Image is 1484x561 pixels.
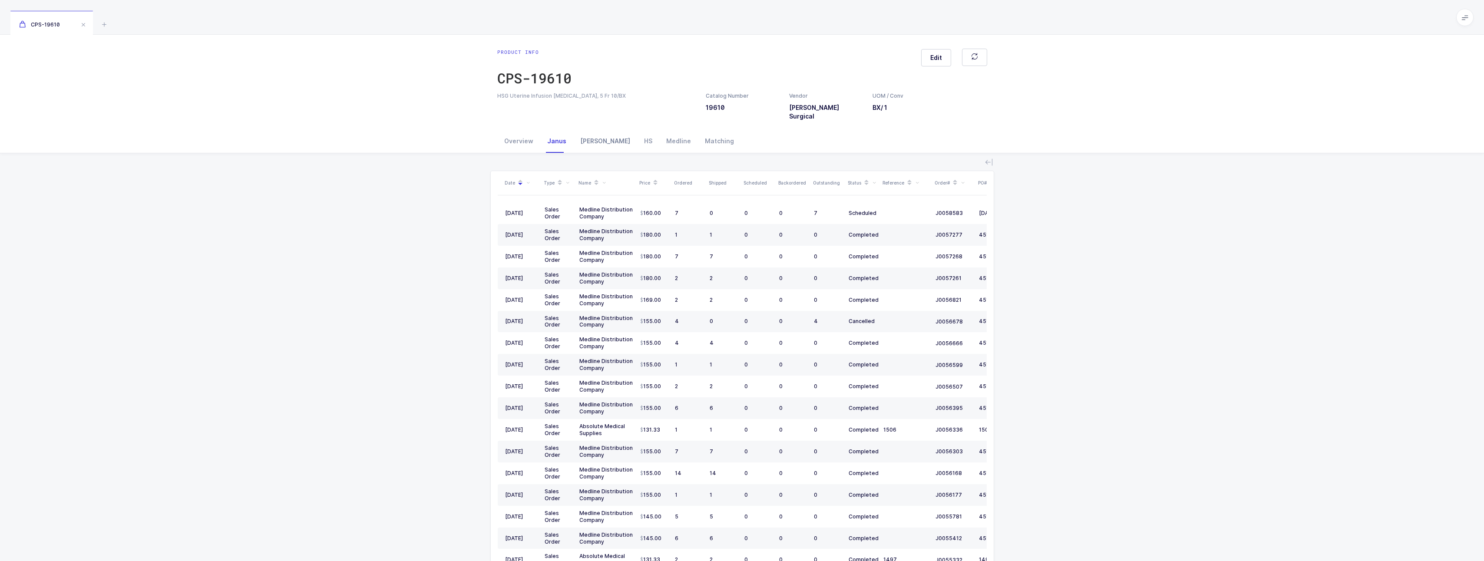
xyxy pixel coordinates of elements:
div: Sales Order [545,293,572,307]
div: 0 [779,405,807,412]
div: 0 [814,275,842,282]
h3: BX [873,103,904,112]
div: Completed [849,297,876,304]
div: HS [637,129,659,153]
div: Medline Distribution Company [579,315,633,329]
div: 0 [814,340,842,346]
div: 4 [814,318,842,325]
div: 0 [744,383,772,390]
span: 4518519701 [979,318,1011,324]
div: 0 [779,470,807,477]
div: Sales Order [545,250,572,264]
div: [DATE] [505,340,538,346]
div: 1 [710,492,737,498]
span: 180.00 [640,275,661,282]
div: Medline Distribution Company [579,445,633,459]
span: 4518412297 [979,492,1012,498]
span: J0057268 [935,253,962,260]
div: 0 [814,361,842,368]
div: Medline Distribution Company [579,379,633,393]
button: Edit [921,49,951,66]
div: 2 [710,383,737,390]
span: 155.00 [640,492,661,498]
span: J0058583 [935,210,963,217]
span: 4518442240 [979,448,1014,455]
div: 0 [744,492,772,498]
span: J0055781 [935,513,962,520]
span: 4518557799 [979,297,1013,303]
div: [DATE] [505,210,538,217]
span: J0056821 [935,297,962,304]
div: 1 [675,361,703,368]
span: 4518509210 [979,361,1012,368]
div: Sales Order [545,271,572,285]
span: 4518218343 [979,535,1012,541]
div: Medline Distribution Company [579,293,633,307]
div: 0 [814,470,842,477]
span: J0056177 [935,492,962,498]
div: Sales Order [545,206,572,220]
div: Sales Order [545,531,572,545]
span: 131.33 [640,426,660,433]
div: Type [544,175,573,190]
div: 2 [710,275,737,282]
div: 2 [675,297,703,304]
div: Medline Distribution Company [579,228,633,242]
span: 1506 [979,426,992,433]
div: 0 [779,253,807,260]
span: J0056599 [935,362,963,369]
span: J0056507 [935,383,963,390]
div: 6 [675,405,703,412]
div: Sales Order [545,315,572,329]
div: PO# [978,175,1008,190]
div: 14 [675,470,703,477]
span: J0056303 [935,448,963,455]
div: 0 [744,513,772,520]
span: J0056666 [935,340,963,347]
div: 0 [779,426,807,433]
div: [DATE] [505,275,538,282]
div: 7 [675,253,703,260]
div: 0 [744,361,772,368]
div: Completed [849,253,876,260]
div: 0 [779,361,807,368]
span: 145.00 [640,513,661,520]
div: Product info [497,49,572,56]
div: HSG Uterine Infusion [MEDICAL_DATA], 5 Fr 10/BX [497,92,695,100]
span: 4518412290 [979,470,1012,476]
div: Status [848,175,877,190]
span: 160.00 [640,210,661,217]
div: 0 [744,275,772,282]
div: 7 [814,210,842,217]
span: 155.00 [640,383,661,390]
span: 4518519701 [979,340,1011,346]
div: 0 [779,275,807,282]
div: Medline Distribution Company [579,271,633,285]
span: 4518679013 [979,253,1012,260]
div: Medline [659,129,698,153]
div: Completed [849,448,876,455]
span: 4518494190 [979,383,1013,389]
div: 0 [710,210,737,217]
div: 1 [675,231,703,238]
div: UOM / Conv [873,92,904,100]
span: / 1 [881,104,887,111]
div: 0 [744,448,772,455]
div: Ordered [674,179,704,186]
div: 1 [675,492,703,498]
div: 0 [814,426,842,433]
div: Medline Distribution Company [579,531,633,545]
span: 169.00 [640,297,661,304]
div: Name [578,175,634,190]
div: Sales Order [545,358,572,372]
div: 0 [779,340,807,346]
div: 0 [779,231,807,238]
span: 4518679020 [979,275,1013,281]
div: Medline Distribution Company [579,336,633,350]
div: 0 [814,513,842,520]
div: 5 [710,513,737,520]
div: Medline Distribution Company [579,358,633,372]
span: 155.00 [640,361,661,368]
div: 0 [779,297,807,304]
span: 155.00 [640,405,661,412]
